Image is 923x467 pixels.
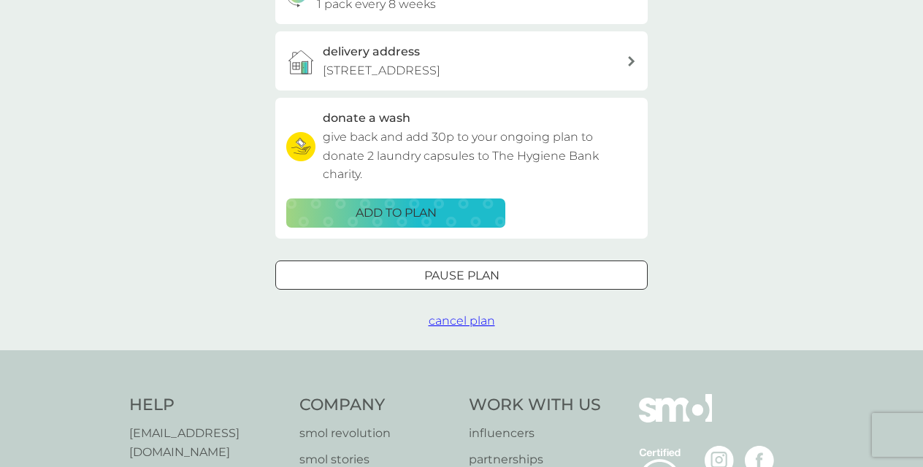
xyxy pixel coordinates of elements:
[639,394,712,444] img: smol
[429,312,495,331] button: cancel plan
[323,42,420,61] h3: delivery address
[323,128,637,184] p: give back and add 30p to your ongoing plan to donate 2 laundry capsules to The Hygiene Bank charity.
[323,109,410,128] h3: donate a wash
[356,204,437,223] p: ADD TO PLAN
[469,394,601,417] h4: Work With Us
[299,394,455,417] h4: Company
[275,260,648,290] button: Pause plan
[429,314,495,328] span: cancel plan
[323,61,440,80] p: [STREET_ADDRESS]
[286,198,505,228] button: ADD TO PLAN
[275,31,648,90] a: delivery address[STREET_ADDRESS]
[129,424,285,461] a: [EMAIL_ADDRESS][DOMAIN_NAME]
[424,266,499,285] p: Pause plan
[469,424,601,443] a: influencers
[299,424,455,443] a: smol revolution
[129,394,285,417] h4: Help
